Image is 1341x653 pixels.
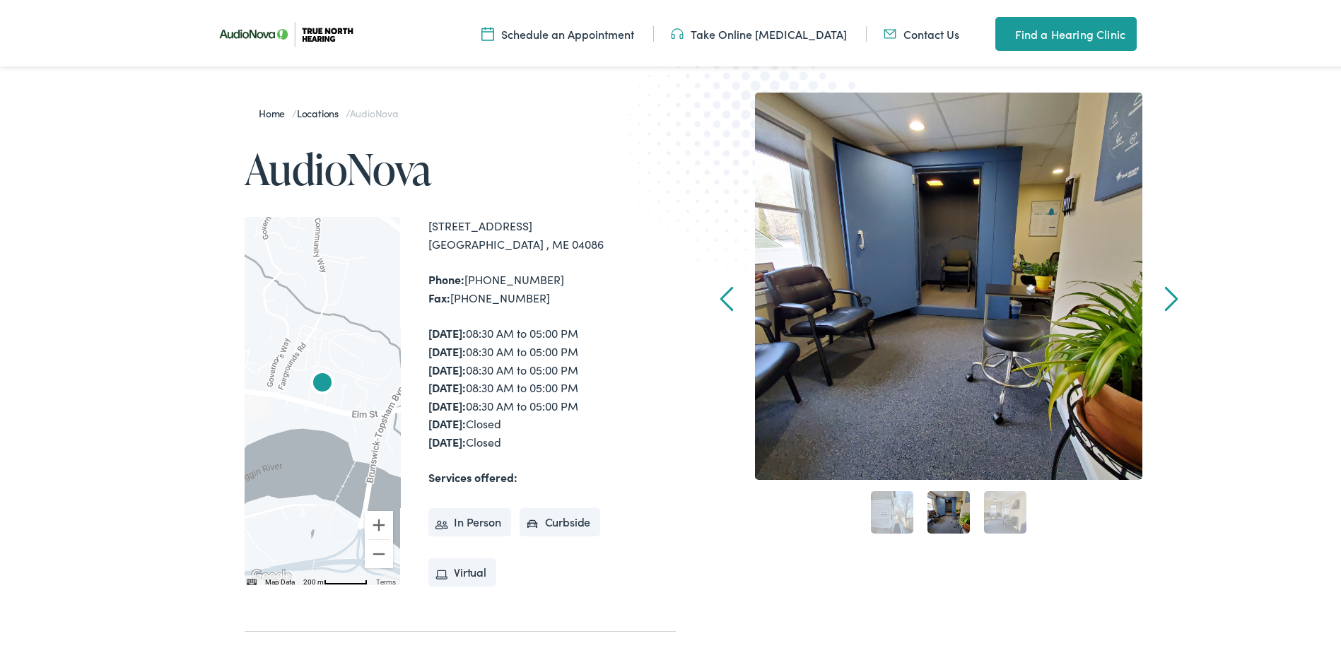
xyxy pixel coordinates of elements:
a: 1 [871,488,913,531]
strong: [DATE]: [428,359,466,375]
div: AudioNova [305,365,339,399]
span: AudioNova [350,103,398,117]
strong: Phone: [428,269,464,284]
div: 08:30 AM to 05:00 PM 08:30 AM to 05:00 PM 08:30 AM to 05:00 PM 08:30 AM to 05:00 PM 08:30 AM to 0... [428,322,676,448]
strong: [DATE]: [428,377,466,392]
img: Headphones icon in color code ffb348 [671,23,684,39]
a: Schedule an Appointment [481,23,634,39]
button: Zoom out [365,537,393,565]
button: Map Scale: 200 m per 58 pixels [299,572,372,582]
a: Prev [720,283,734,309]
strong: Fax: [428,287,450,302]
h1: AudioNova [245,143,676,189]
span: / / [259,103,398,117]
div: [PHONE_NUMBER] [PHONE_NUMBER] [428,268,676,304]
strong: Services offered: [428,466,517,482]
div: [STREET_ADDRESS] [GEOGRAPHIC_DATA] , ME 04086 [428,214,676,250]
img: utility icon [995,23,1008,40]
button: Map Data [265,575,295,584]
li: In Person [428,505,511,534]
strong: [DATE]: [428,341,466,356]
span: 200 m [303,575,324,583]
a: Open this area in Google Maps (opens a new window) [248,564,295,582]
button: Zoom in [365,508,393,536]
a: 2 [927,488,970,531]
strong: [DATE]: [428,322,466,338]
strong: [DATE]: [428,395,466,411]
img: Google [248,564,295,582]
img: Mail icon in color code ffb348, used for communication purposes [884,23,896,39]
button: Keyboard shortcuts [247,575,257,584]
li: Virtual [428,555,496,584]
a: Terms [376,575,396,583]
a: Find a Hearing Clinic [995,14,1137,48]
li: Curbside [520,505,601,534]
img: Icon symbolizing a calendar in color code ffb348 [481,23,494,39]
a: Home [259,103,292,117]
a: Take Online [MEDICAL_DATA] [671,23,847,39]
a: Locations [297,103,346,117]
a: Contact Us [884,23,959,39]
strong: [DATE]: [428,431,466,447]
strong: [DATE]: [428,413,466,428]
a: Next [1165,283,1178,309]
a: 3 [984,488,1026,531]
